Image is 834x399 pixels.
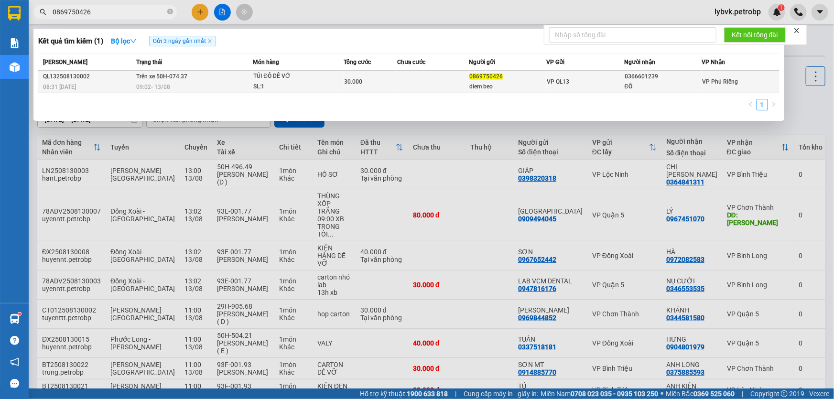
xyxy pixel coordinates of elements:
[547,78,570,85] span: VP QL13
[757,99,768,110] a: 1
[10,379,19,388] span: message
[793,27,800,34] span: close
[398,59,426,65] span: Chưa cước
[103,33,144,49] button: Bộ lọcdown
[702,78,738,85] span: VP Phú Riềng
[768,99,780,110] li: Next Page
[10,357,19,367] span: notification
[130,38,137,44] span: down
[702,59,725,65] span: VP Nhận
[40,9,46,15] span: search
[625,72,701,82] div: 0366601239
[43,59,87,65] span: [PERSON_NAME]
[253,71,325,82] div: TÚI ĐỒ DỄ VỠ
[469,59,495,65] span: Người gửi
[732,30,778,40] span: Kết nối tổng đài
[43,84,76,90] span: 08:31 [DATE]
[624,59,655,65] span: Người nhận
[344,78,362,85] span: 30.000
[53,7,165,17] input: Tìm tên, số ĐT hoặc mã đơn
[549,27,716,43] input: Nhập số tổng đài
[136,84,170,90] span: 09:02 - 13/08
[136,59,162,65] span: Trạng thái
[745,99,757,110] li: Previous Page
[625,82,701,92] div: ĐÔ
[253,82,325,92] div: SL: 1
[207,39,212,43] span: close
[344,59,371,65] span: Tổng cước
[38,36,103,46] h3: Kết quả tìm kiếm ( 1 )
[136,73,187,80] span: Trên xe 50H-074.37
[768,99,780,110] button: right
[167,8,173,17] span: close-circle
[18,313,21,315] sup: 1
[167,9,173,14] span: close-circle
[469,73,503,80] span: 0869750426
[748,101,754,107] span: left
[10,314,20,324] img: warehouse-icon
[745,99,757,110] button: left
[149,36,216,46] span: Gửi 3 ngày gần nhất
[547,59,565,65] span: VP Gửi
[253,59,279,65] span: Món hàng
[111,37,137,45] strong: Bộ lọc
[8,6,21,21] img: logo-vxr
[771,101,777,107] span: right
[469,82,546,92] div: diem beo
[43,72,133,82] div: QL132508130002
[10,336,19,345] span: question-circle
[10,38,20,48] img: solution-icon
[10,62,20,72] img: warehouse-icon
[724,27,786,43] button: Kết nối tổng đài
